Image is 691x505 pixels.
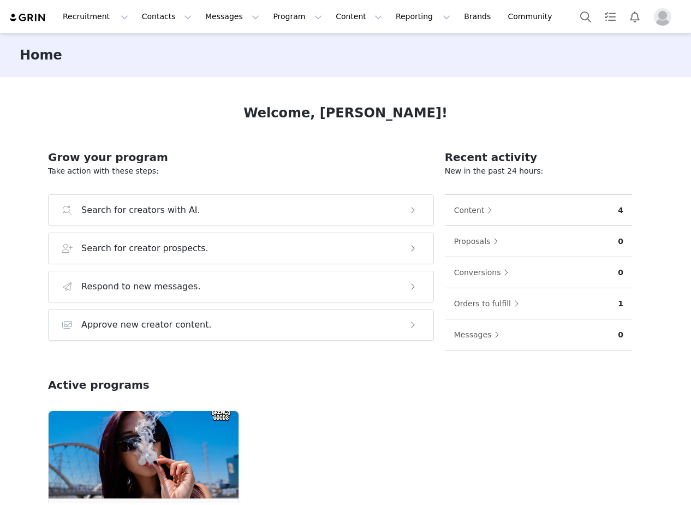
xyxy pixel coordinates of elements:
[9,13,47,23] img: grin logo
[48,309,434,341] button: Approve new creator content.
[647,8,682,26] button: Profile
[618,236,623,247] p: 0
[81,280,201,293] h3: Respond to new messages.
[598,4,622,29] a: Tasks
[574,4,598,29] button: Search
[457,4,501,29] a: Brands
[56,4,135,29] button: Recruitment
[454,264,515,281] button: Conversions
[48,233,434,264] button: Search for creator prospects.
[618,298,623,310] p: 1
[48,377,150,393] h2: Active programs
[48,165,434,177] p: Take action with these steps:
[48,271,434,302] button: Respond to new messages.
[623,4,647,29] button: Notifications
[454,295,525,312] button: Orders to fulfill
[445,165,632,177] p: New in the past 24 hours:
[618,329,623,341] p: 0
[81,242,209,255] h3: Search for creator prospects.
[445,149,632,165] h2: Recent activity
[48,149,434,165] h2: Grow your program
[20,45,62,65] h3: Home
[618,267,623,278] p: 0
[266,4,329,29] button: Program
[81,318,212,331] h3: Approve new creator content.
[502,4,564,29] a: Community
[618,205,623,216] p: 4
[654,8,671,26] img: placeholder-profile.jpg
[49,411,239,498] img: 4172de11-9710-4f6d-b3c1-5adf04b51ed2.png
[243,103,448,123] h1: Welcome, [PERSON_NAME]!
[454,233,504,250] button: Proposals
[199,4,266,29] button: Messages
[135,4,198,29] button: Contacts
[454,326,505,343] button: Messages
[81,204,200,217] h3: Search for creators with AI.
[454,201,498,219] button: Content
[389,4,457,29] button: Reporting
[48,194,434,226] button: Search for creators with AI.
[329,4,389,29] button: Content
